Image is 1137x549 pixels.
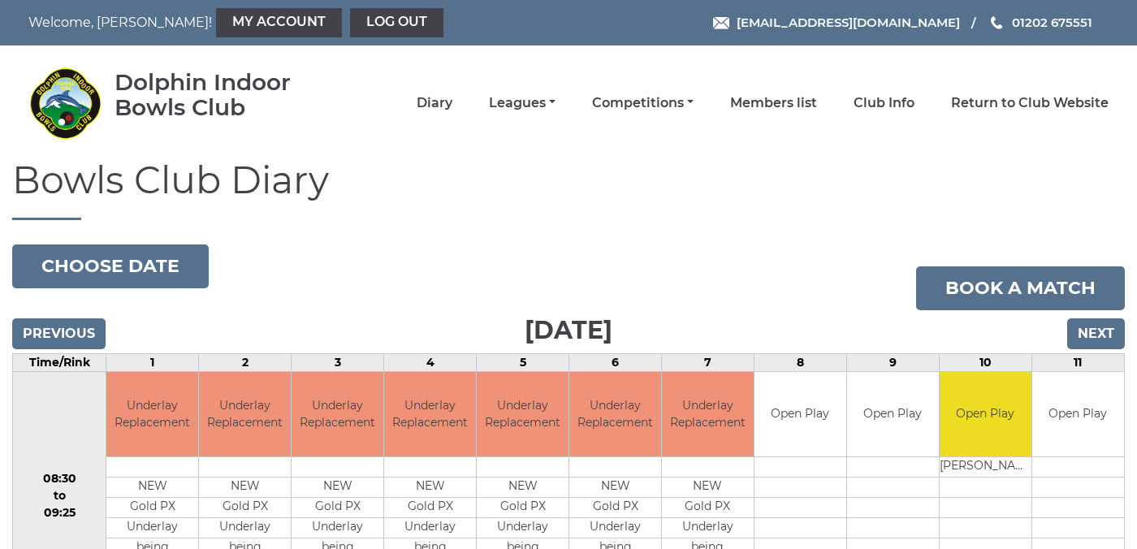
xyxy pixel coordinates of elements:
[417,94,452,112] a: Diary
[199,372,291,457] td: Underlay Replacement
[28,8,465,37] nav: Welcome, [PERSON_NAME]!
[106,518,198,538] td: Underlay
[940,457,1031,478] td: [PERSON_NAME]
[477,498,568,518] td: Gold PX
[384,353,477,371] td: 4
[384,518,476,538] td: Underlay
[28,67,102,140] img: Dolphin Indoor Bowls Club
[592,94,694,112] a: Competitions
[199,353,292,371] td: 2
[292,518,383,538] td: Underlay
[489,94,556,112] a: Leagues
[847,372,939,457] td: Open Play
[384,498,476,518] td: Gold PX
[292,372,383,457] td: Underlay Replacement
[662,372,754,457] td: Underlay Replacement
[1031,353,1124,371] td: 11
[569,372,661,457] td: Underlay Replacement
[384,372,476,457] td: Underlay Replacement
[846,353,939,371] td: 9
[292,353,384,371] td: 3
[569,498,661,518] td: Gold PX
[991,16,1002,29] img: Phone us
[292,478,383,498] td: NEW
[12,160,1125,220] h1: Bowls Club Diary
[916,266,1125,310] a: Book a match
[754,353,846,371] td: 8
[988,13,1092,32] a: Phone us 01202 675551
[477,372,568,457] td: Underlay Replacement
[1032,372,1124,457] td: Open Play
[12,244,209,288] button: Choose date
[477,478,568,498] td: NEW
[854,94,914,112] a: Club Info
[1012,15,1092,30] span: 01202 675551
[384,478,476,498] td: NEW
[199,518,291,538] td: Underlay
[569,478,661,498] td: NEW
[662,518,754,538] td: Underlay
[939,353,1031,371] td: 10
[1067,318,1125,349] input: Next
[199,498,291,518] td: Gold PX
[12,318,106,349] input: Previous
[115,70,338,120] div: Dolphin Indoor Bowls Club
[13,353,106,371] td: Time/Rink
[713,13,960,32] a: Email [EMAIL_ADDRESS][DOMAIN_NAME]
[662,478,754,498] td: NEW
[199,478,291,498] td: NEW
[940,372,1031,457] td: Open Play
[350,8,443,37] a: Log out
[754,372,846,457] td: Open Play
[569,353,662,371] td: 6
[730,94,817,112] a: Members list
[662,498,754,518] td: Gold PX
[216,8,342,37] a: My Account
[737,15,960,30] span: [EMAIL_ADDRESS][DOMAIN_NAME]
[477,518,568,538] td: Underlay
[713,17,729,29] img: Email
[106,478,198,498] td: NEW
[477,353,569,371] td: 5
[951,94,1109,112] a: Return to Club Website
[106,353,199,371] td: 1
[569,518,661,538] td: Underlay
[662,353,754,371] td: 7
[292,498,383,518] td: Gold PX
[106,372,198,457] td: Underlay Replacement
[106,498,198,518] td: Gold PX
